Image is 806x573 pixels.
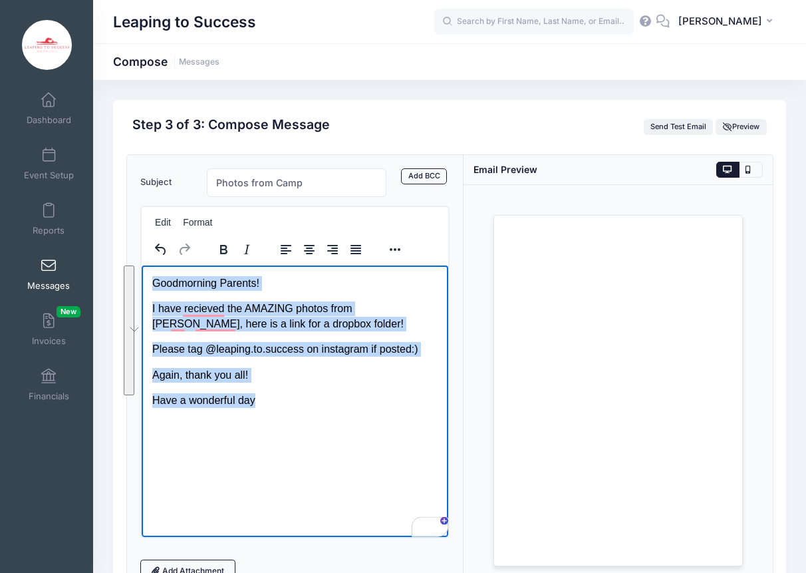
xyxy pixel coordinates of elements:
[17,306,80,353] a: InvoicesNew
[267,236,376,262] div: alignment
[401,168,447,184] a: Add BCC
[344,240,367,259] button: Justify
[183,217,212,228] span: Format
[17,85,80,132] a: Dashboard
[17,140,80,187] a: Event Setup
[24,170,74,181] span: Event Setup
[150,240,172,259] button: Undo
[29,391,69,402] span: Financials
[716,119,766,135] button: Preview
[132,117,330,132] h2: Step 3 of 3: Compose Message
[142,236,204,262] div: history
[207,168,386,197] input: Subject
[142,266,448,537] iframe: Rich Text Area
[179,57,219,67] a: Messages
[275,240,297,259] button: Align left
[17,361,80,408] a: Financials
[298,240,321,259] button: Align center
[678,14,762,29] span: [PERSON_NAME]
[155,217,171,228] span: Edit
[173,240,196,259] button: Redo
[27,280,70,291] span: Messages
[22,20,72,70] img: Leaping to Success
[57,306,80,317] span: New
[644,119,714,135] button: Send Test Email
[17,196,80,242] a: Reports
[134,168,200,197] label: Subject
[473,162,537,176] div: Email Preview
[17,251,80,297] a: Messages
[321,240,344,259] button: Align right
[204,236,267,262] div: formatting
[434,9,634,35] input: Search by First Name, Last Name, or Email...
[27,114,71,126] span: Dashboard
[723,122,760,131] span: Preview
[212,240,235,259] button: Bold
[32,335,66,347] span: Invoices
[33,225,65,236] span: Reports
[113,55,219,69] h1: Compose
[670,7,786,37] button: [PERSON_NAME]
[384,240,406,259] button: Reveal or hide additional toolbar items
[113,7,256,37] h1: Leaping to Success
[235,240,258,259] button: Italic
